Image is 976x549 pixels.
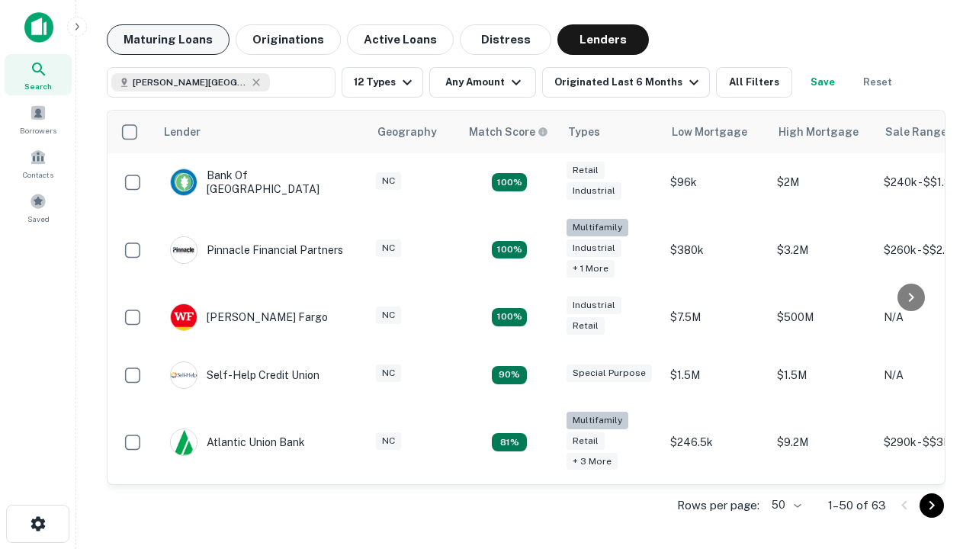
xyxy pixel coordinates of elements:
[170,303,328,331] div: [PERSON_NAME] Fargo
[5,187,72,228] a: Saved
[492,173,527,191] div: Matching Properties: 15, hasApolloMatch: undefined
[460,111,559,153] th: Capitalize uses an advanced AI algorithm to match your search with the best lender. The match sco...
[769,153,876,211] td: $2M
[559,111,663,153] th: Types
[133,75,247,89] span: [PERSON_NAME][GEOGRAPHIC_DATA], [GEOGRAPHIC_DATA]
[769,288,876,346] td: $500M
[5,143,72,184] a: Contacts
[469,124,545,140] h6: Match Score
[171,237,197,263] img: picture
[164,123,201,141] div: Lender
[769,346,876,404] td: $1.5M
[171,304,197,330] img: picture
[376,172,401,190] div: NC
[568,123,600,141] div: Types
[567,260,615,278] div: + 1 more
[107,24,230,55] button: Maturing Loans
[663,211,769,288] td: $380k
[236,24,341,55] button: Originations
[663,153,769,211] td: $96k
[567,297,621,314] div: Industrial
[542,67,710,98] button: Originated Last 6 Months
[567,182,621,200] div: Industrial
[567,432,605,450] div: Retail
[769,404,876,481] td: $9.2M
[170,429,305,456] div: Atlantic Union Bank
[828,496,886,515] p: 1–50 of 63
[376,432,401,450] div: NC
[853,67,902,98] button: Reset
[798,67,847,98] button: Save your search to get updates of matches that match your search criteria.
[492,366,527,384] div: Matching Properties: 11, hasApolloMatch: undefined
[23,169,53,181] span: Contacts
[769,111,876,153] th: High Mortgage
[5,54,72,95] a: Search
[677,496,759,515] p: Rows per page:
[672,123,747,141] div: Low Mortgage
[900,378,976,451] iframe: Chat Widget
[368,111,460,153] th: Geography
[716,67,792,98] button: All Filters
[769,211,876,288] td: $3.2M
[885,123,947,141] div: Sale Range
[554,73,703,91] div: Originated Last 6 Months
[567,162,605,179] div: Retail
[779,123,859,141] div: High Mortgage
[20,124,56,136] span: Borrowers
[24,80,52,92] span: Search
[27,213,50,225] span: Saved
[469,124,548,140] div: Capitalize uses an advanced AI algorithm to match your search with the best lender. The match sco...
[567,412,628,429] div: Multifamily
[171,169,197,195] img: picture
[155,111,368,153] th: Lender
[24,12,53,43] img: capitalize-icon.png
[663,404,769,481] td: $246.5k
[376,307,401,324] div: NC
[492,433,527,451] div: Matching Properties: 10, hasApolloMatch: undefined
[920,493,944,518] button: Go to next page
[377,123,437,141] div: Geography
[5,98,72,140] a: Borrowers
[342,67,423,98] button: 12 Types
[429,67,536,98] button: Any Amount
[170,236,343,264] div: Pinnacle Financial Partners
[766,494,804,516] div: 50
[170,169,353,196] div: Bank Of [GEOGRAPHIC_DATA]
[567,239,621,257] div: Industrial
[567,317,605,335] div: Retail
[663,111,769,153] th: Low Mortgage
[567,453,618,470] div: + 3 more
[663,346,769,404] td: $1.5M
[347,24,454,55] button: Active Loans
[171,429,197,455] img: picture
[170,361,319,389] div: Self-help Credit Union
[492,308,527,326] div: Matching Properties: 14, hasApolloMatch: undefined
[460,24,551,55] button: Distress
[567,364,652,382] div: Special Purpose
[376,239,401,257] div: NC
[171,362,197,388] img: picture
[376,364,401,382] div: NC
[663,288,769,346] td: $7.5M
[557,24,649,55] button: Lenders
[567,219,628,236] div: Multifamily
[492,241,527,259] div: Matching Properties: 22, hasApolloMatch: undefined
